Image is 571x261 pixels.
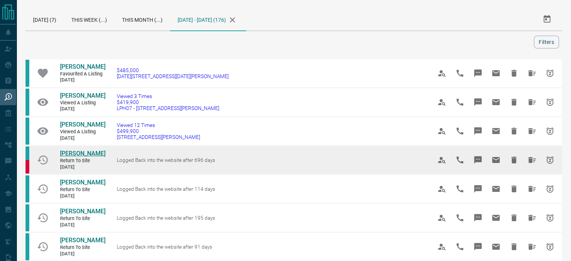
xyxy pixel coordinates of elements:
[60,164,105,170] span: [DATE]
[451,93,469,111] span: Call
[505,122,523,140] span: Hide
[523,180,541,198] span: Hide All from Ryan Davidson
[117,128,200,134] span: $499,900
[505,238,523,256] span: Hide
[60,208,105,215] span: [PERSON_NAME]
[451,209,469,227] span: Call
[26,118,29,145] div: condos.ca
[469,122,487,140] span: Message
[451,64,469,82] span: Call
[487,209,505,227] span: Email
[60,237,105,244] span: [PERSON_NAME]
[117,122,200,128] span: Viewed 12 Times
[60,135,105,142] span: [DATE]
[469,93,487,111] span: Message
[60,179,105,187] a: [PERSON_NAME]
[26,233,29,260] div: condos.ca
[26,60,29,87] div: condos.ca
[117,73,229,79] span: [DATE][STREET_ADDRESS][DATE][PERSON_NAME]
[117,105,219,111] span: LPH07 - [STREET_ADDRESS][PERSON_NAME]
[60,106,105,112] span: [DATE]
[541,151,559,169] span: Snooze
[433,238,451,256] span: View Profile
[433,93,451,111] span: View Profile
[60,222,105,228] span: [DATE]
[60,244,105,251] span: Return to Site
[505,180,523,198] span: Hide
[26,146,29,160] div: condos.ca
[433,64,451,82] span: View Profile
[487,238,505,256] span: Email
[487,151,505,169] span: Email
[505,151,523,169] span: Hide
[117,134,200,140] span: [STREET_ADDRESS][PERSON_NAME]
[541,64,559,82] span: Snooze
[469,180,487,198] span: Message
[60,150,105,157] span: [PERSON_NAME]
[60,121,105,129] a: [PERSON_NAME]
[523,209,541,227] span: Hide All from Tuan Anh Nguyen
[115,8,170,30] div: This Month (...)
[117,215,215,221] span: Logged Back into the website after 195 days
[487,93,505,111] span: Email
[433,151,451,169] span: View Profile
[60,208,105,216] a: [PERSON_NAME]
[538,10,556,28] button: Select Date Range
[469,209,487,227] span: Message
[117,93,219,99] span: Viewed 3 Times
[60,187,105,193] span: Return to Site
[505,209,523,227] span: Hide
[523,238,541,256] span: Hide All from Majid Harb
[541,238,559,256] span: Snooze
[451,180,469,198] span: Call
[451,238,469,256] span: Call
[541,122,559,140] span: Snooze
[60,150,105,158] a: [PERSON_NAME]
[26,89,29,116] div: condos.ca
[60,92,105,99] span: [PERSON_NAME]
[487,64,505,82] span: Email
[60,129,105,135] span: Viewed a Listing
[60,92,105,100] a: [PERSON_NAME]
[60,216,105,222] span: Return to Site
[117,67,229,79] a: $485,000[DATE][STREET_ADDRESS][DATE][PERSON_NAME]
[117,99,219,105] span: $419,900
[433,209,451,227] span: View Profile
[60,251,105,257] span: [DATE]
[170,8,246,31] div: [DATE] - [DATE] (176)
[541,209,559,227] span: Snooze
[60,77,105,83] span: [DATE]
[469,238,487,256] span: Message
[60,121,105,128] span: [PERSON_NAME]
[60,179,105,186] span: [PERSON_NAME]
[541,93,559,111] span: Snooze
[60,193,105,199] span: [DATE]
[64,8,115,30] div: This Week (...)
[60,71,105,77] span: Favourited a Listing
[60,100,105,106] span: Viewed a Listing
[60,63,105,70] span: [PERSON_NAME]
[117,67,229,73] span: $485,000
[117,93,219,111] a: Viewed 3 Times$419,900LPH07 - [STREET_ADDRESS][PERSON_NAME]
[60,158,105,164] span: Return to Site
[523,151,541,169] span: Hide All from Temby Cheng
[523,122,541,140] span: Hide All from Floyd Mocorro
[523,93,541,111] span: Hide All from Krista John-Hansen
[117,122,200,140] a: Viewed 12 Times$499,900[STREET_ADDRESS][PERSON_NAME]
[117,244,212,250] span: Logged Back into the website after 91 days
[433,180,451,198] span: View Profile
[60,237,105,244] a: [PERSON_NAME]
[487,122,505,140] span: Email
[469,64,487,82] span: Message
[451,122,469,140] span: Call
[505,93,523,111] span: Hide
[117,157,215,163] span: Logged Back into the website after 696 days
[469,151,487,169] span: Message
[505,64,523,82] span: Hide
[487,180,505,198] span: Email
[60,63,105,71] a: [PERSON_NAME]
[26,175,29,202] div: condos.ca
[534,36,559,48] button: Filters
[26,8,64,30] div: [DATE] (7)
[26,204,29,231] div: condos.ca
